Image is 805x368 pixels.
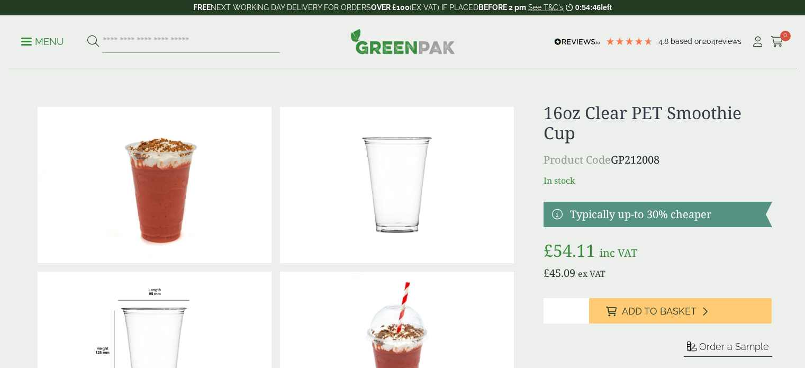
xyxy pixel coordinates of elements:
[605,37,653,46] div: 4.79 Stars
[544,152,772,168] p: GP212008
[771,37,784,47] i: Cart
[21,35,64,46] a: Menu
[578,268,605,280] span: ex VAT
[544,239,595,262] bdi: 54.11
[716,37,741,46] span: reviews
[21,35,64,48] p: Menu
[575,3,601,12] span: 0:54:46
[544,266,549,280] span: £
[544,266,575,280] bdi: 45.09
[554,38,600,46] img: REVIEWS.io
[544,239,553,262] span: £
[751,37,764,47] i: My Account
[38,107,272,263] img: 16oz PET Smoothie Cup With Strawberry Milkshake And Cream
[371,3,410,12] strong: OVER £100
[601,3,612,12] span: left
[622,306,697,317] span: Add to Basket
[528,3,564,12] a: See T&C's
[703,37,716,46] span: 204
[544,103,772,143] h1: 16oz Clear PET Smoothie Cup
[544,152,611,167] span: Product Code
[350,29,455,54] img: GreenPak Supplies
[771,34,784,50] a: 0
[193,3,211,12] strong: FREE
[684,340,772,357] button: Order a Sample
[589,298,772,324] button: Add to Basket
[478,3,526,12] strong: BEFORE 2 pm
[780,31,791,41] span: 0
[671,37,703,46] span: Based on
[658,37,671,46] span: 4.8
[544,174,772,187] p: In stock
[600,246,637,260] span: inc VAT
[280,107,514,263] img: 16oz Clear PET Smoothie Cup 0
[699,341,769,352] span: Order a Sample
